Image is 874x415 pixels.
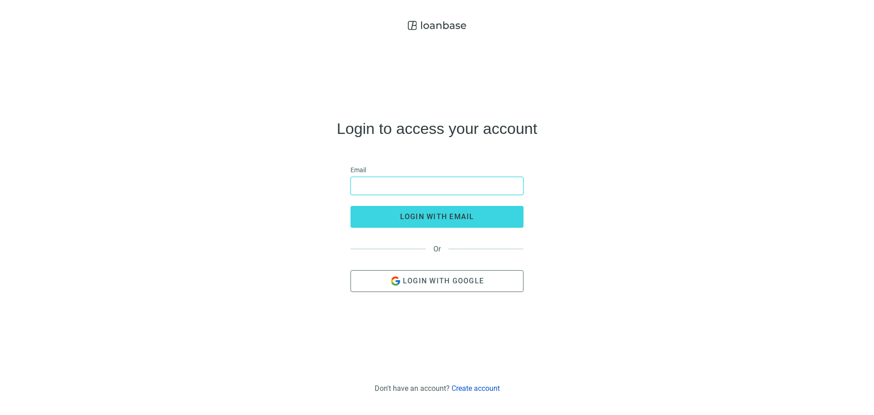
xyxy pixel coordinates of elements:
[351,270,523,292] button: Login with Google
[337,121,537,136] h4: Login to access your account
[426,245,448,253] span: Or
[403,277,484,285] span: Login with Google
[400,212,474,221] span: login with email
[375,384,500,393] div: Don't have an account?
[351,206,523,228] button: login with email
[351,165,366,175] span: Email
[452,384,500,393] a: Create account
